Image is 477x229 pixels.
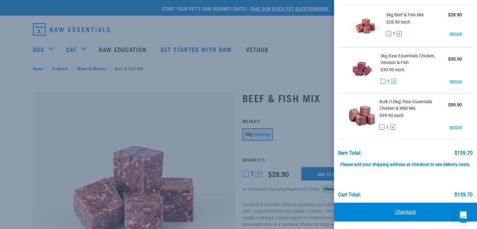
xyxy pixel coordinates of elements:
img: Beef & Fish Mix [349,10,381,42]
span: 3kg Raw Essentials Chicken, Venison & Fish [380,53,448,66]
a: remove [449,31,462,36]
button: + [390,125,395,130]
span: 1 [393,30,395,37]
span: $99.90 each [379,113,404,118]
a: remove [449,124,462,130]
img: Raw Essentials Chicken & Wild Mix [349,99,375,131]
span: 1 [387,78,390,85]
div: Item Total: [338,150,362,156]
button: + [397,31,402,36]
img: Raw Essentials Chicken, Venison & Fish [349,53,376,85]
div: $159.70 [454,150,473,156]
div: $159.70 [454,192,473,198]
div: Cart total: [338,192,361,198]
button: - [379,125,384,130]
button: + [391,79,396,84]
a: Checkout [334,203,477,221]
div: Please add your shipping address at checkout to see delivery costs. [338,156,473,167]
span: Bulk (10kg) Raw Essentials Chicken & Wild Mix [379,99,448,112]
span: 1 [386,124,389,130]
strong: $30.90 [448,56,462,61]
button: - [386,31,391,36]
span: 3kg Beef & Fish Mix [386,12,424,18]
div: Open Intercom Messenger [456,208,471,223]
button: - [380,79,385,84]
a: remove [449,78,462,84]
strong: $28.90 [448,12,462,17]
span: $28.90 each [386,19,410,24]
strong: $99.90 [448,102,462,107]
span: $30.90 each [380,67,405,72]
